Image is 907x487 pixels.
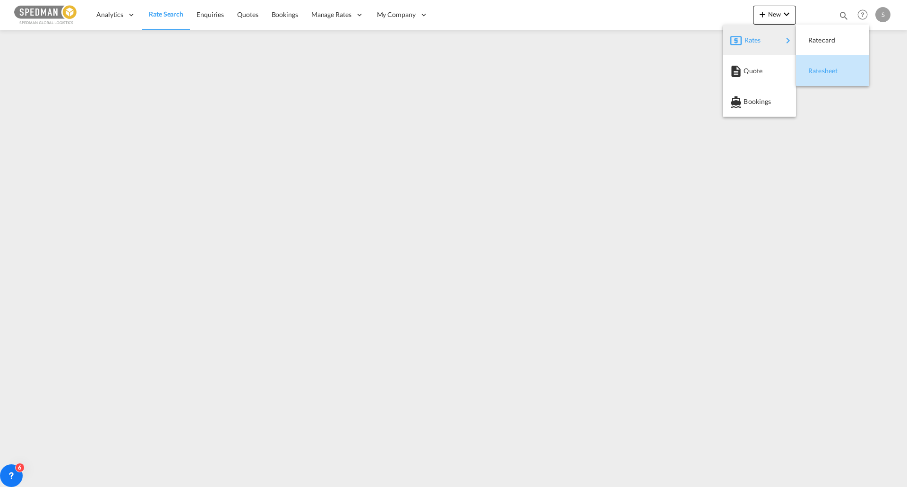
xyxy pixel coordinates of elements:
[782,35,794,46] md-icon: icon-chevron-right
[744,61,754,80] span: Quote
[723,55,796,86] button: Quote
[808,31,819,50] span: Ratecard
[730,59,788,83] div: Quote
[744,31,756,50] span: Rates
[804,59,862,83] div: Ratesheet
[730,90,788,113] div: Bookings
[744,92,754,111] span: Bookings
[808,61,819,80] span: Ratesheet
[804,28,862,52] div: Ratecard
[723,86,796,117] button: Bookings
